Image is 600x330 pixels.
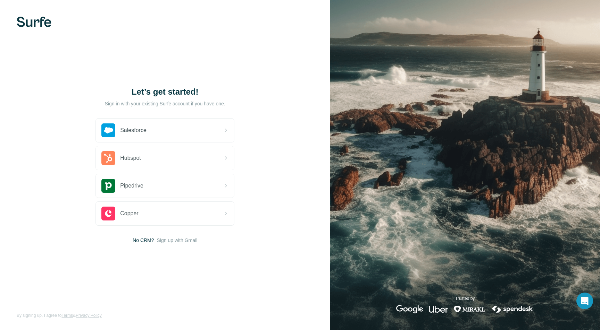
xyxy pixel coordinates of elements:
[491,305,534,313] img: spendesk's logo
[61,313,73,318] a: Terms
[120,182,143,190] span: Pipedrive
[396,305,423,313] img: google's logo
[17,312,102,319] span: By signing up, I agree to &
[429,305,448,313] img: uber's logo
[95,86,234,97] h1: Let’s get started!
[120,209,138,218] span: Copper
[101,207,115,220] img: copper's logo
[576,293,593,309] div: Open Intercom Messenger
[120,154,141,162] span: Hubspot
[120,126,147,134] span: Salesforce
[453,305,485,313] img: mirakl's logo
[455,295,475,302] p: Trusted by
[76,313,102,318] a: Privacy Policy
[133,237,154,244] span: No CRM?
[157,237,198,244] button: Sign up with Gmail
[105,100,225,107] p: Sign in with your existing Surfe account if you have one.
[101,179,115,193] img: pipedrive's logo
[101,123,115,137] img: salesforce's logo
[101,151,115,165] img: hubspot's logo
[17,17,51,27] img: Surfe's logo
